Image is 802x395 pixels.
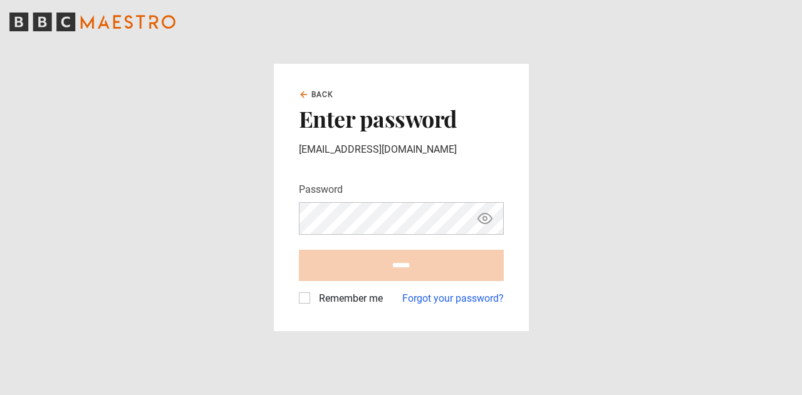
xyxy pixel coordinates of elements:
[402,291,504,306] a: Forgot your password?
[299,142,504,157] p: [EMAIL_ADDRESS][DOMAIN_NAME]
[314,291,383,306] label: Remember me
[299,105,504,131] h2: Enter password
[311,89,334,100] span: Back
[474,208,496,230] button: Show password
[299,182,343,197] label: Password
[9,13,175,31] svg: BBC Maestro
[299,89,334,100] a: Back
